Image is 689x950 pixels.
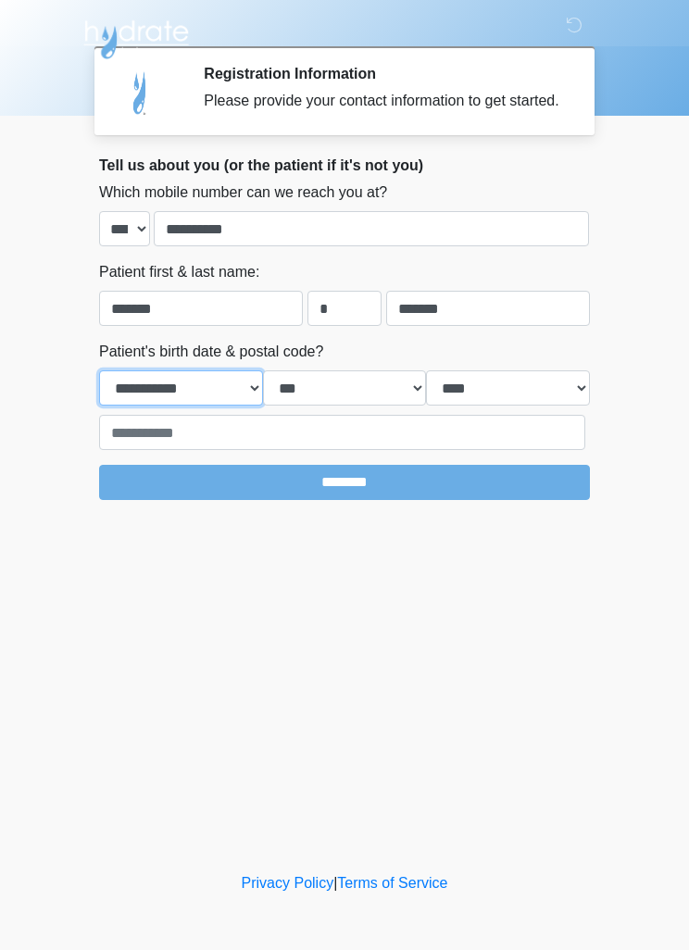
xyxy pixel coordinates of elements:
h2: Tell us about you (or the patient if it's not you) [99,156,590,174]
label: Which mobile number can we reach you at? [99,181,387,204]
img: Agent Avatar [113,65,169,120]
label: Patient first & last name: [99,261,259,283]
a: Terms of Service [337,875,447,891]
a: Privacy Policy [242,875,334,891]
a: | [333,875,337,891]
div: Please provide your contact information to get started. [204,90,562,112]
img: Hydrate IV Bar - Scottsdale Logo [81,14,192,60]
label: Patient's birth date & postal code? [99,341,323,363]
